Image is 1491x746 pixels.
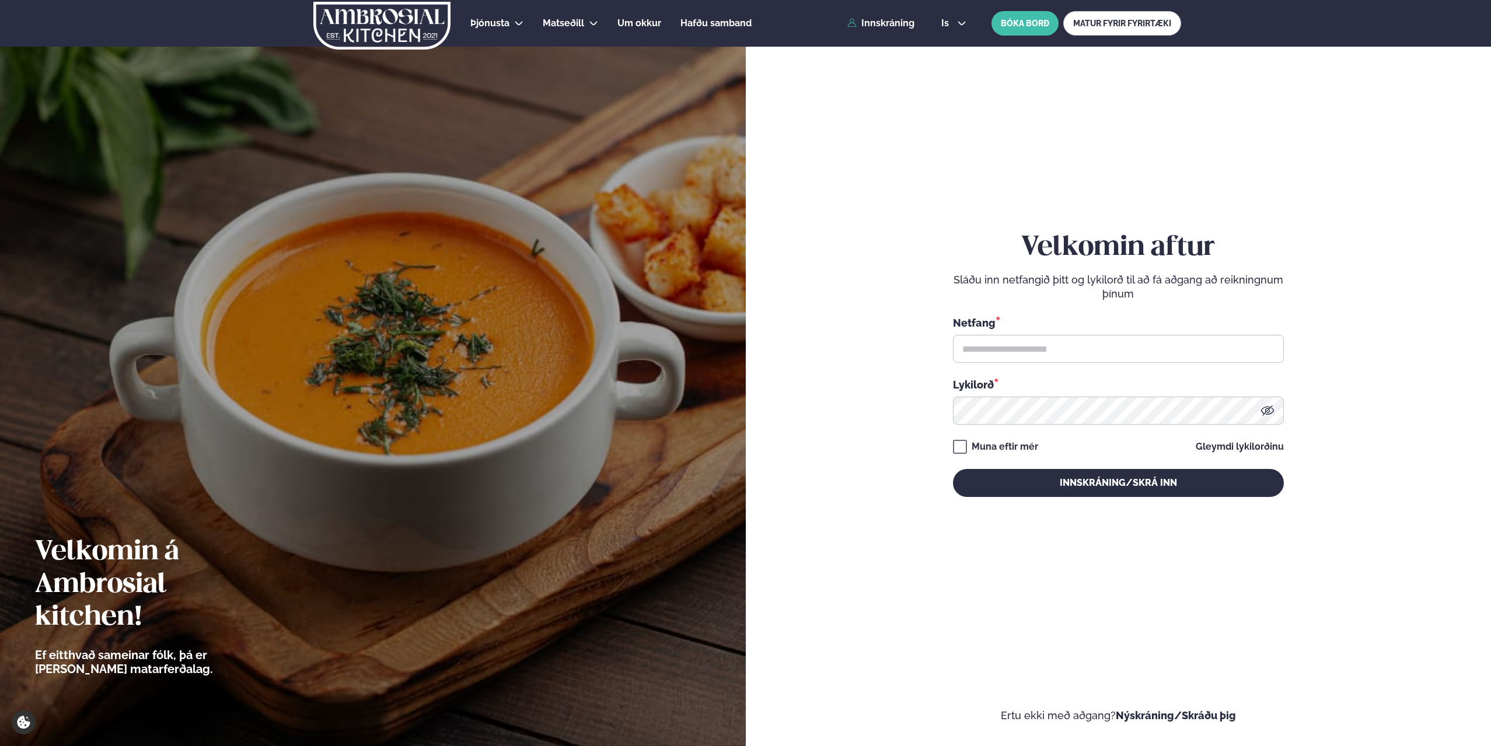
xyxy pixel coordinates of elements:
[680,17,752,29] span: Hafðu samband
[470,16,509,30] a: Þjónusta
[543,16,584,30] a: Matseðill
[847,18,914,29] a: Innskráning
[312,2,452,50] img: logo
[953,377,1284,392] div: Lykilorð
[1196,442,1284,451] a: Gleymdi lykilorðinu
[953,315,1284,330] div: Netfang
[932,19,976,28] button: is
[35,648,277,676] p: Ef eitthvað sameinar fólk, þá er [PERSON_NAME] matarferðalag.
[617,17,661,29] span: Um okkur
[953,273,1284,301] p: Sláðu inn netfangið þitt og lykilorð til að fá aðgang að reikningnum þínum
[941,19,952,28] span: is
[781,709,1457,723] p: Ertu ekki með aðgang?
[953,469,1284,497] button: Innskráning/Skrá inn
[35,536,277,634] h2: Velkomin á Ambrosial kitchen!
[953,232,1284,264] h2: Velkomin aftur
[1063,11,1181,36] a: MATUR FYRIR FYRIRTÆKI
[470,17,509,29] span: Þjónusta
[991,11,1059,36] button: BÓKA BORÐ
[543,17,584,29] span: Matseðill
[12,710,36,734] a: Cookie settings
[680,16,752,30] a: Hafðu samband
[617,16,661,30] a: Um okkur
[1116,709,1236,722] a: Nýskráning/Skráðu þig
